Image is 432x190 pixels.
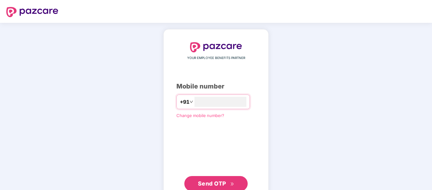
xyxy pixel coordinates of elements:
[190,42,242,52] img: logo
[198,180,226,187] span: Send OTP
[6,7,58,17] img: logo
[180,98,189,106] span: +91
[187,56,245,61] span: YOUR EMPLOYEE BENEFITS PARTNER
[189,100,193,104] span: down
[230,182,234,186] span: double-right
[176,82,256,91] div: Mobile number
[176,113,224,118] a: Change mobile number?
